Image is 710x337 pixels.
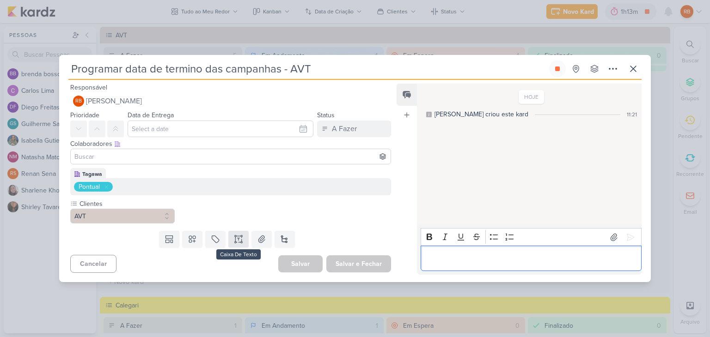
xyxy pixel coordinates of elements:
[73,151,389,162] input: Buscar
[70,93,391,109] button: RB [PERSON_NAME]
[73,96,84,107] div: Rogerio Bispo
[70,139,391,149] div: Colaboradores
[86,96,142,107] span: [PERSON_NAME]
[627,110,637,119] div: 11:21
[70,209,175,223] button: AVT
[317,120,391,137] button: A Fazer
[82,170,102,178] div: Tagawa
[70,111,99,119] label: Prioridade
[317,111,335,119] label: Status
[128,120,313,137] input: Select a date
[128,111,174,119] label: Data de Entrega
[435,109,528,119] div: [PERSON_NAME] criou este kard
[554,65,561,72] div: Parar relógio
[216,249,261,259] div: Caixa De Texto
[332,123,357,134] div: A Fazer
[70,255,116,273] button: Cancelar
[75,99,82,104] p: RB
[79,199,175,209] label: Clientes
[70,84,107,91] label: Responsável
[79,182,100,192] div: Pontual
[68,60,547,77] input: Kard Sem Título
[421,246,642,271] div: Editor editing area: main
[421,228,642,246] div: Editor toolbar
